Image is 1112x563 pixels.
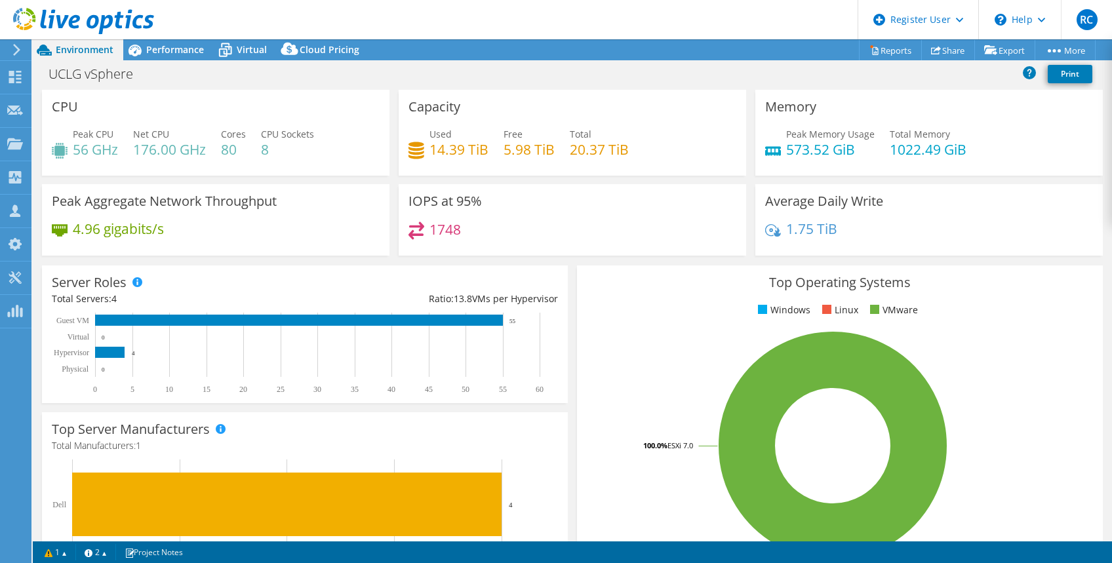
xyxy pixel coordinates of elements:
[75,544,116,560] a: 2
[765,100,816,114] h3: Memory
[504,142,555,157] h4: 5.98 TiB
[890,142,966,157] h4: 1022.49 GiB
[221,142,246,157] h4: 80
[115,544,192,560] a: Project Notes
[52,500,66,509] text: Dell
[54,348,89,357] text: Hypervisor
[499,385,507,394] text: 55
[133,142,206,157] h4: 176.00 GHz
[819,303,858,317] li: Linux
[221,128,246,140] span: Cores
[130,385,134,394] text: 5
[305,292,558,306] div: Ratio: VMs per Hypervisor
[408,100,460,114] h3: Capacity
[43,67,153,81] h1: UCLG vSphere
[261,142,314,157] h4: 8
[261,128,314,140] span: CPU Sockets
[68,332,90,341] text: Virtual
[35,544,76,560] a: 1
[52,100,78,114] h3: CPU
[1077,9,1098,30] span: RC
[73,222,164,236] h4: 4.96 gigabits/s
[136,439,141,452] span: 1
[995,14,1006,26] svg: \n
[300,43,359,56] span: Cloud Pricing
[454,292,472,305] span: 13.8
[667,440,693,450] tspan: ESXi 7.0
[111,292,117,305] span: 4
[786,222,837,236] h4: 1.75 TiB
[921,40,975,60] a: Share
[755,303,810,317] li: Windows
[203,385,210,394] text: 15
[239,385,247,394] text: 20
[56,43,113,56] span: Environment
[237,43,267,56] span: Virtual
[52,194,277,208] h3: Peak Aggregate Network Throughput
[786,142,875,157] h4: 573.52 GiB
[425,385,433,394] text: 45
[429,142,488,157] h4: 14.39 TiB
[62,364,89,374] text: Physical
[351,385,359,394] text: 35
[73,128,113,140] span: Peak CPU
[429,222,461,237] h4: 1748
[52,275,127,290] h3: Server Roles
[786,128,875,140] span: Peak Memory Usage
[974,40,1035,60] a: Export
[52,422,210,437] h3: Top Server Manufacturers
[102,366,105,373] text: 0
[890,128,950,140] span: Total Memory
[509,318,516,324] text: 55
[859,40,922,60] a: Reports
[536,385,544,394] text: 60
[132,350,135,357] text: 4
[509,501,513,509] text: 4
[1048,65,1092,83] a: Print
[73,142,118,157] h4: 56 GHz
[462,385,469,394] text: 50
[52,438,558,453] h4: Total Manufacturers:
[93,385,97,394] text: 0
[146,43,204,56] span: Performance
[570,128,591,140] span: Total
[52,292,305,306] div: Total Servers:
[56,316,89,325] text: Guest VM
[408,194,482,208] h3: IOPS at 95%
[133,128,169,140] span: Net CPU
[504,128,523,140] span: Free
[277,385,285,394] text: 25
[587,275,1093,290] h3: Top Operating Systems
[643,440,667,450] tspan: 100.0%
[429,128,452,140] span: Used
[867,303,918,317] li: VMware
[313,385,321,394] text: 30
[765,194,883,208] h3: Average Daily Write
[102,334,105,341] text: 0
[570,142,629,157] h4: 20.37 TiB
[1035,40,1096,60] a: More
[387,385,395,394] text: 40
[165,385,173,394] text: 10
